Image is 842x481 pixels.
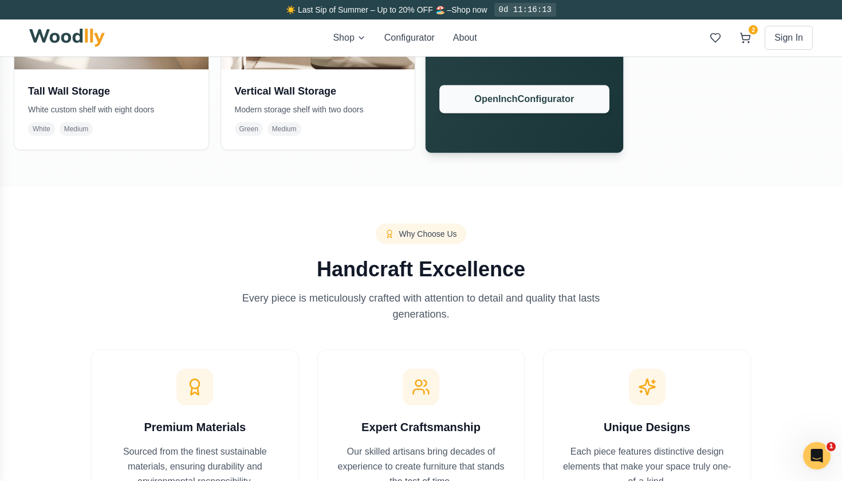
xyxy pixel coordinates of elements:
[235,122,263,136] span: Green
[749,25,758,34] span: 2
[286,5,451,14] span: ☀️ Last Sip of Summer – Up to 20% OFF 🏖️ –
[110,419,280,435] h3: Premium Materials
[399,228,457,240] span: Why Choose Us
[336,419,506,435] h3: Expert Craftsmanship
[333,31,365,45] button: Shop
[235,83,402,99] h3: Vertical Wall Storage
[29,29,105,47] img: Woodlly
[34,258,808,281] h2: Handcraft Excellence
[384,31,435,45] button: Configurator
[451,5,487,14] a: Shop now
[60,122,93,136] span: Medium
[28,122,55,136] span: White
[229,290,613,322] p: Every piece is meticulously crafted with attention to detail and quality that lasts generations.
[494,3,556,17] div: 0d 11:16:13
[439,84,609,112] button: OpenInchConfigurator
[453,31,477,45] button: About
[562,419,732,435] h3: Unique Designs
[235,104,402,115] p: Modern storage shelf with two doors
[28,104,195,115] p: White custom shelf with eight doors
[267,122,301,136] span: Medium
[735,28,756,48] button: 2
[765,26,813,50] button: Sign In
[803,442,831,470] iframe: Intercom live chat
[827,442,836,451] span: 1
[28,83,195,99] h3: Tall Wall Storage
